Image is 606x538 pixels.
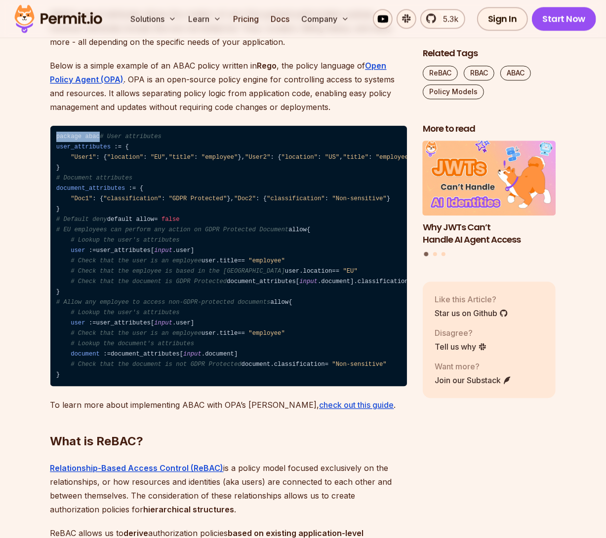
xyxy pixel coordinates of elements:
[71,351,100,358] span: document
[194,154,198,161] span: :
[50,463,224,473] a: Relationship-Based Access Control (ReBAC)
[245,154,270,161] span: "User2"
[325,154,339,161] span: "US"
[191,320,194,326] span: ]
[103,154,107,161] span: {
[125,143,128,150] span: {
[500,66,531,80] a: ABAC
[423,123,556,135] h2: More to read
[325,195,328,202] span: :
[56,299,271,306] span: # Allow any employee to access non-GDPR-protected documents
[424,252,429,256] button: Go to slide 1
[140,185,143,192] span: {
[71,278,227,285] span: # Check that the document is GDPR Protected
[435,360,512,372] p: Want more?
[169,154,194,161] span: "title"
[56,164,60,171] span: }
[267,9,293,29] a: Docs
[296,278,299,285] span: [
[320,400,394,410] u: check out this guide
[71,268,285,275] span: # Check that the employee is based in the [GEOGRAPHIC_DATA]
[435,374,512,386] a: Join our Substack
[299,278,318,285] span: input
[435,307,508,319] a: Star us on Github
[435,341,487,353] a: Tell us why
[71,330,202,337] span: # Check that the user is an employee
[100,195,103,202] span: {
[282,154,318,161] span: "location"
[56,371,60,378] span: }
[238,330,241,337] span: =
[191,247,194,254] span: ]
[92,195,96,202] span: :
[242,257,245,264] span: =
[114,143,118,150] span: :
[107,154,144,161] span: "location"
[343,154,368,161] span: "title"
[435,327,487,339] p: Disagree?
[50,394,407,449] h2: What is ReBAC?
[56,226,288,233] span: # EU employees can perform any action on GDPR Protected Document
[154,320,172,326] span: input
[248,257,285,264] span: "employee"
[435,293,508,305] p: Like this Article?
[56,288,60,295] span: }
[423,47,556,60] h2: Related Tags
[103,195,162,202] span: "classification"
[154,216,158,223] span: =
[151,154,165,161] span: "EU"
[151,247,154,254] span: [
[423,141,556,258] div: Posts
[420,9,465,29] a: 5.3k
[96,154,100,161] span: :
[71,361,242,368] span: # Check that the document is not GDPR Protected
[10,2,107,36] img: Permit logo
[151,320,154,326] span: [
[50,59,407,114] p: Below is a simple example of an ABAC policy written in , the policy language of . OPA is an open-...
[343,268,358,275] span: "EU"
[423,141,556,246] li: 1 of 3
[368,154,372,161] span: :
[423,221,556,246] h3: Why JWTs Can’t Handle AI Agent Access
[107,351,111,358] span: =
[144,504,235,514] strong: hierarchical structures
[50,61,387,84] strong: Open Policy Agent (OPA)
[162,195,165,202] span: :
[129,185,132,192] span: :
[124,528,149,538] strong: derive
[180,351,183,358] span: [
[256,195,259,202] span: :
[532,7,597,31] a: Start Now
[229,9,263,29] a: Pricing
[263,195,267,202] span: {
[433,252,437,256] button: Go to slide 2
[437,13,458,25] span: 5.3k
[56,216,107,223] span: # Default deny
[288,299,292,306] span: {
[238,154,241,161] span: }
[464,66,494,80] a: RBAC
[332,195,387,202] span: "Non-sensitive"
[423,66,458,80] a: ReBAC
[376,154,412,161] span: "employee"
[100,133,162,140] span: # User attributes
[169,195,227,202] span: "GDPR Protected"
[71,340,194,347] span: # Lookup the document's attributes
[423,141,556,216] img: Why JWTs Can’t Handle AI Agent Access
[267,195,325,202] span: "classification"
[423,84,484,99] a: Policy Models
[50,126,407,387] code: package abac , , , , , , default allow allow user_attributes .user user.title user.location docum...
[234,195,256,202] span: "Doc2"
[56,143,111,150] span: user_attributes
[92,247,96,254] span: =
[332,361,386,368] span: "Non-sensitive"
[50,398,407,412] p: To learn more about implementing ABAC with OPA’s [PERSON_NAME], .
[423,141,556,246] a: Why JWTs Can’t Handle AI Agent AccessWhy JWTs Can’t Handle AI Agent Access
[71,257,202,264] span: # Check that the user is an employee
[89,247,92,254] span: :
[71,154,96,161] span: "User1"
[154,247,172,254] span: input
[227,195,230,202] span: }
[183,351,202,358] span: input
